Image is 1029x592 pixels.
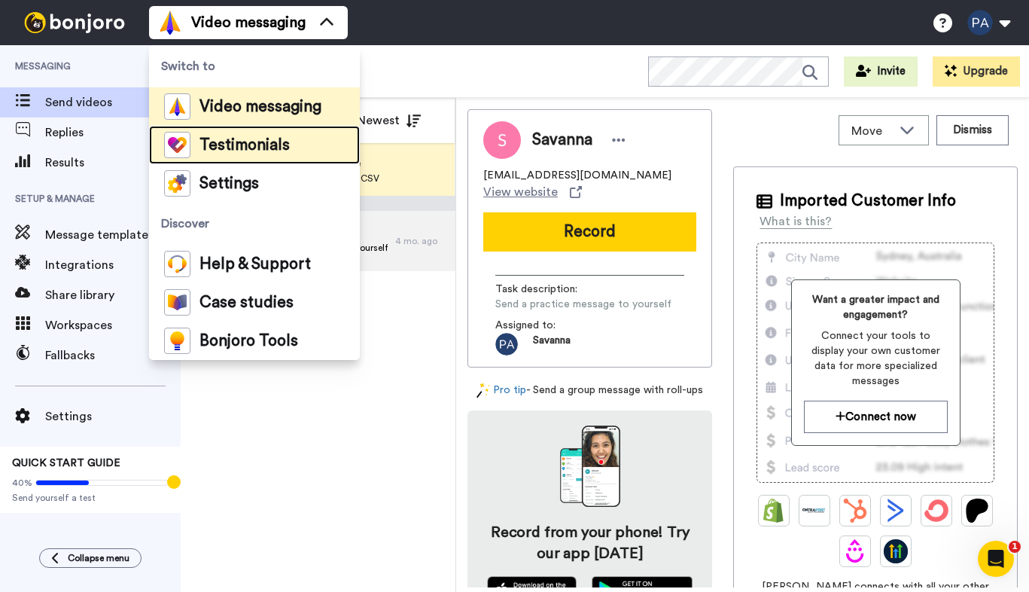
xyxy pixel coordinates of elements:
[199,138,290,153] span: Testimonials
[843,499,867,523] img: Hubspot
[762,499,786,523] img: Shopify
[467,383,712,398] div: - Send a group message with roll-ups
[45,407,181,426] span: Settings
[483,522,697,564] h4: Record from your phone! Try our app [DATE]
[495,318,601,333] span: Assigned to:
[476,383,526,398] a: Pro tip
[164,251,190,277] img: help-and-support-colored.svg
[844,56,918,87] button: Invite
[191,12,306,33] span: Video messaging
[804,401,948,433] button: Connect now
[978,541,1014,577] iframe: Intercom live chat
[149,245,360,283] a: Help & Support
[804,292,948,322] span: Want a greater impact and engagement?
[45,154,181,172] span: Results
[495,333,518,356] img: ACg8ocLL8n2S6wBRH1Cos5Y0x-IftGJBLqN1WEA8KkfIpoQARYKvRe8D=s96-c
[164,170,190,197] img: settings-colored.svg
[884,539,908,563] img: GoHighLevel
[45,256,181,274] span: Integrations
[804,328,948,389] span: Connect your tools to display your own customer data for more specialized messages
[149,322,360,360] a: Bonjoro Tools
[483,183,582,201] a: View website
[41,87,53,99] img: tab_domain_overview_orange.svg
[45,286,181,304] span: Share library
[24,24,36,36] img: logo_orange.svg
[483,121,521,159] img: Image of Savanna
[149,283,360,322] a: Case studies
[532,129,592,151] span: Savanna
[851,122,892,140] span: Move
[933,56,1020,87] button: Upgrade
[164,93,190,120] img: vm-color.svg
[150,87,162,99] img: tab_keywords_by_traffic_grey.svg
[924,499,948,523] img: ConvertKit
[45,124,181,142] span: Replies
[199,176,259,191] span: Settings
[24,39,36,51] img: website_grey.svg
[560,426,620,507] img: download
[42,24,74,36] div: v 4.0.25
[149,203,360,245] span: Discover
[158,11,182,35] img: vm-color.svg
[495,282,601,297] span: Task description :
[483,212,696,252] button: Record
[495,297,671,312] span: Send a practice message to yourself
[164,289,190,316] img: case-study-colored.svg
[164,132,190,158] img: tm-color.svg
[199,99,321,114] span: Video messaging
[936,115,1009,145] button: Dismiss
[1009,541,1021,553] span: 1
[57,89,135,99] div: Domain Overview
[149,126,360,164] a: Testimonials
[149,87,360,126] a: Video messaging
[199,295,294,310] span: Case studies
[965,499,989,523] img: Patreon
[843,539,867,563] img: Drip
[483,168,671,183] span: [EMAIL_ADDRESS][DOMAIN_NAME]
[199,334,298,349] span: Bonjoro Tools
[12,492,169,504] span: Send yourself a test
[533,333,571,356] span: Savanna
[45,316,181,334] span: Workspaces
[167,475,181,489] div: Tooltip anchor
[45,226,181,244] span: Message template
[39,39,166,51] div: Domain: [DOMAIN_NAME]
[483,183,558,201] span: View website
[802,499,827,523] img: Ontraport
[166,89,254,99] div: Keywords by Traffic
[346,105,432,136] button: Newest
[12,477,32,489] span: 40%
[199,257,311,272] span: Help & Support
[149,164,360,203] a: Settings
[760,212,832,230] div: What is this?
[45,93,152,111] span: Send videos
[476,383,490,398] img: magic-wand.svg
[884,499,908,523] img: ActiveCampaign
[68,552,129,564] span: Collapse menu
[45,346,181,365] span: Fallbacks
[395,235,448,247] div: 4 mo. ago
[149,45,360,87] span: Switch to
[18,12,131,33] img: bj-logo-header-white.svg
[39,548,142,568] button: Collapse menu
[780,190,956,212] span: Imported Customer Info
[164,328,190,354] img: bj-tools-colored.svg
[12,458,120,468] span: QUICK START GUIDE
